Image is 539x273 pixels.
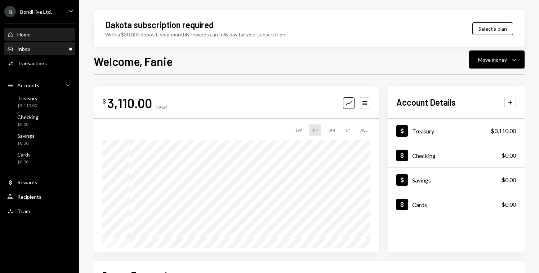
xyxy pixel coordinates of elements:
[17,95,37,101] div: Treasury
[4,6,16,17] div: B
[4,176,75,189] a: Rewards
[4,79,75,92] a: Accounts
[309,124,321,136] div: 1M
[4,190,75,203] a: Recipients
[17,151,31,158] div: Cards
[412,152,436,159] div: Checking
[17,46,30,52] div: Inbox
[357,124,370,136] div: ALL
[396,96,456,108] h2: Account Details
[4,149,75,167] a: Cards$0.00
[388,143,525,167] a: Checking$0.00
[105,19,214,31] div: Dakota subscription required
[326,124,338,136] div: 3M
[388,119,525,143] a: Treasury$3,110.00
[94,54,173,69] h1: Welcome, Fanie
[502,176,516,184] div: $0.00
[388,168,525,192] a: Savings$0.00
[502,200,516,209] div: $0.00
[17,208,30,214] div: Team
[469,50,525,69] button: Move money
[102,98,106,105] div: $
[388,192,525,216] a: Cards$0.00
[412,201,427,208] div: Cards
[107,95,152,111] div: 3,110.00
[4,42,75,55] a: Inbox
[17,194,41,200] div: Recipients
[491,127,516,135] div: $3,110.00
[4,131,75,148] a: Savings$0.00
[4,28,75,41] a: Home
[20,9,52,15] div: BondHive Ltd.
[17,179,37,185] div: Rewards
[412,128,434,135] div: Treasury
[412,177,431,184] div: Savings
[502,151,516,160] div: $0.00
[4,57,75,70] a: Transactions
[17,122,39,128] div: $0.00
[155,104,167,110] div: Total
[4,204,75,217] a: Team
[17,60,47,66] div: Transactions
[17,31,31,38] div: Home
[17,82,39,88] div: Accounts
[292,124,305,136] div: 1W
[17,133,35,139] div: Savings
[105,31,286,38] div: With a $30,000 deposit, your monthly rewards can fully pay for your subscription.
[472,22,513,35] button: Select a plan
[17,159,31,165] div: $0.00
[4,112,75,129] a: Checking$0.00
[478,56,507,63] div: Move money
[17,103,37,109] div: $3,110.00
[17,140,35,146] div: $0.00
[342,124,353,136] div: 1Y
[17,114,39,120] div: Checking
[4,93,75,110] a: Treasury$3,110.00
